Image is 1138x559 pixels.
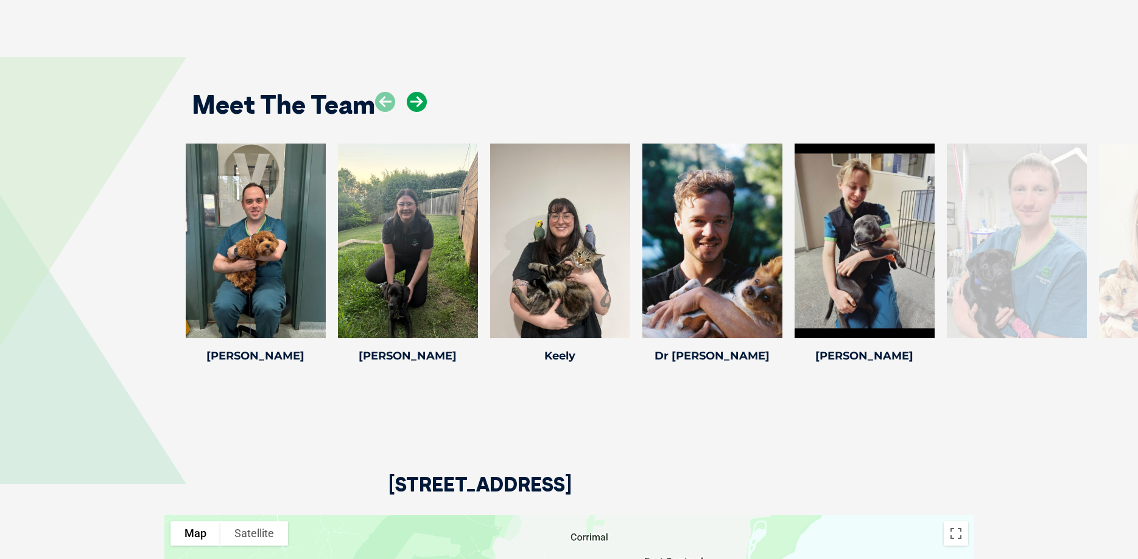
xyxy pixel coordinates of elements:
button: Search [1114,55,1126,68]
h4: [PERSON_NAME] [186,350,326,361]
button: Toggle fullscreen view [944,521,968,546]
button: Show street map [170,521,220,546]
h4: [PERSON_NAME] [338,350,478,361]
button: Show satellite imagery [220,521,288,546]
h4: Keely [490,350,630,361]
h4: Dr [PERSON_NAME] [642,350,782,361]
h2: [STREET_ADDRESS] [388,474,572,515]
h4: [PERSON_NAME] [795,350,935,361]
h2: Meet The Team [192,92,375,117]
